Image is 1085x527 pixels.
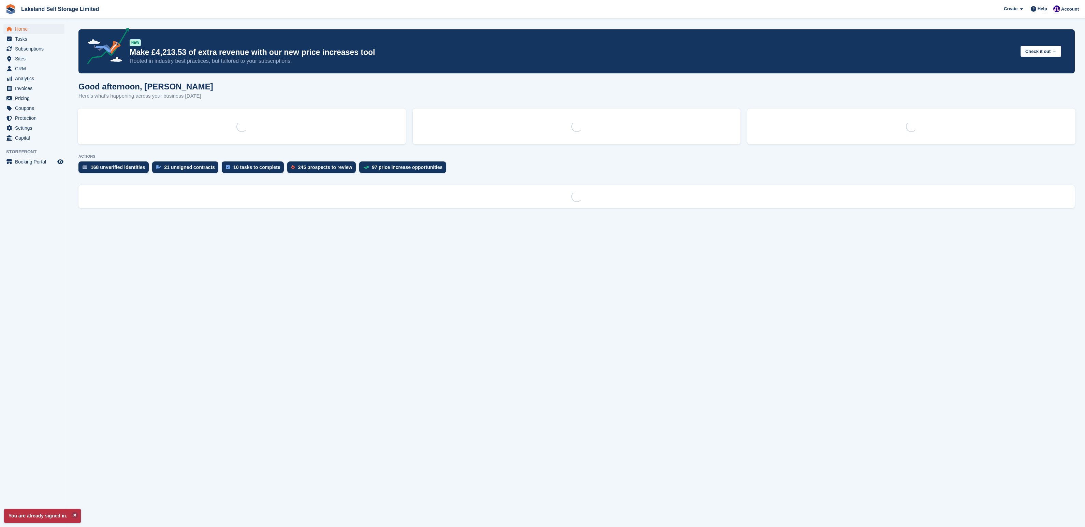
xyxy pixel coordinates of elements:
div: 168 unverified identities [91,165,145,170]
span: Tasks [15,34,56,44]
a: menu [3,74,64,83]
span: Help [1038,5,1047,12]
p: Rooted in industry best practices, but tailored to your subscriptions. [130,57,1015,65]
span: Capital [15,133,56,143]
span: Settings [15,123,56,133]
button: Check it out → [1021,46,1061,57]
a: Preview store [56,158,64,166]
a: 10 tasks to complete [222,161,287,176]
span: Account [1061,6,1079,13]
span: Invoices [15,84,56,93]
a: 168 unverified identities [78,161,152,176]
img: verify_identity-adf6edd0f0f0b5bbfe63781bf79b02c33cf7c696d77639b501bdc392416b5a36.svg [83,165,87,169]
a: menu [3,84,64,93]
span: Storefront [6,148,68,155]
span: Analytics [15,74,56,83]
span: Protection [15,113,56,123]
a: menu [3,133,64,143]
div: 97 price increase opportunities [372,165,443,170]
img: price_increase_opportunities-93ffe204e8149a01c8c9dc8f82e8f89637d9d84a8eef4429ea346261dce0b2c0.svg [363,166,369,169]
a: menu [3,24,64,34]
img: price-adjustments-announcement-icon-8257ccfd72463d97f412b2fc003d46551f7dbcb40ab6d574587a9cd5c0d94... [82,28,129,67]
p: You are already signed in. [4,509,81,523]
a: menu [3,54,64,63]
span: Booking Portal [15,157,56,167]
span: Coupons [15,103,56,113]
div: 10 tasks to complete [233,165,280,170]
div: 245 prospects to review [298,165,352,170]
a: menu [3,34,64,44]
a: Lakeland Self Storage Limited [18,3,102,15]
a: menu [3,123,64,133]
a: 245 prospects to review [287,161,359,176]
img: stora-icon-8386f47178a22dfd0bd8f6a31ec36ba5ce8667c1dd55bd0f319d3a0aa187defe.svg [5,4,16,14]
a: menu [3,113,64,123]
p: Here's what's happening across your business [DATE] [78,92,213,100]
span: Subscriptions [15,44,56,54]
img: contract_signature_icon-13c848040528278c33f63329250d36e43548de30e8caae1d1a13099fd9432cc5.svg [156,165,161,169]
span: Pricing [15,94,56,103]
div: NEW [130,39,141,46]
a: menu [3,94,64,103]
a: 97 price increase opportunities [359,161,450,176]
span: Create [1004,5,1017,12]
a: menu [3,44,64,54]
div: 21 unsigned contracts [164,165,215,170]
a: 21 unsigned contracts [152,161,222,176]
span: CRM [15,64,56,73]
a: menu [3,157,64,167]
span: Sites [15,54,56,63]
a: menu [3,103,64,113]
h1: Good afternoon, [PERSON_NAME] [78,82,213,91]
a: menu [3,64,64,73]
img: prospect-51fa495bee0391a8d652442698ab0144808aea92771e9ea1ae160a38d050c398.svg [291,165,295,169]
p: Make £4,213.53 of extra revenue with our new price increases tool [130,47,1015,57]
span: Home [15,24,56,34]
p: ACTIONS [78,154,1075,159]
img: Nick Aynsley [1053,5,1060,12]
img: task-75834270c22a3079a89374b754ae025e5fb1db73e45f91037f5363f120a921f8.svg [226,165,230,169]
